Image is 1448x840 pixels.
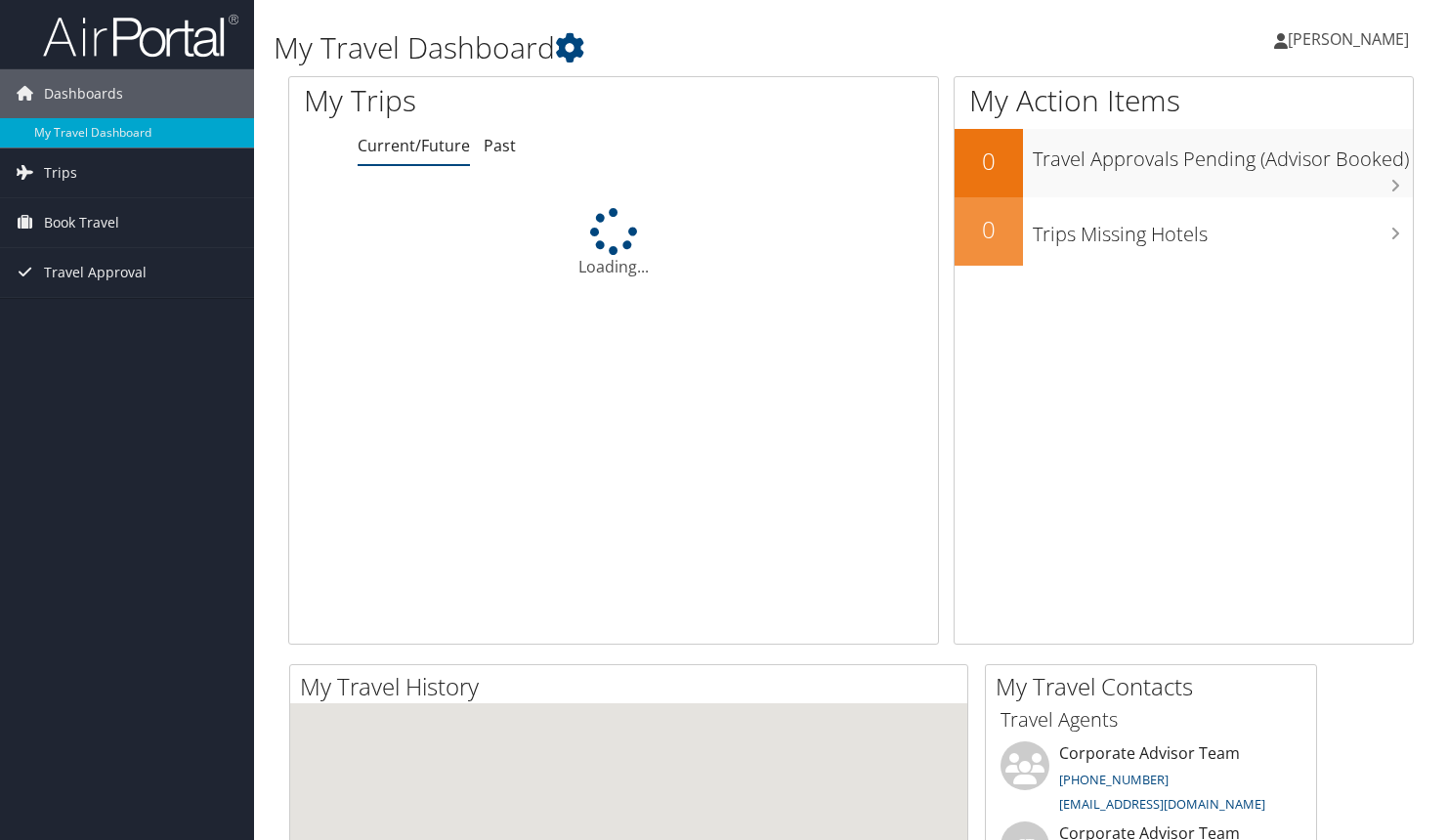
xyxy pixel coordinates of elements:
[1274,10,1428,68] a: [PERSON_NAME]
[1059,795,1265,813] a: [EMAIL_ADDRESS][DOMAIN_NAME]
[44,69,123,118] span: Dashboards
[955,80,1413,121] h1: My Action Items
[955,129,1413,197] a: 0Travel Approvals Pending (Advisor Booked)
[955,213,1023,246] h2: 0
[44,148,77,197] span: Trips
[300,670,967,703] h2: My Travel History
[1033,211,1413,248] h3: Trips Missing Hotels
[43,13,238,59] img: airportal-logo.png
[996,670,1316,703] h2: My Travel Contacts
[1001,706,1301,734] h3: Travel Agents
[274,27,1043,68] h1: My Travel Dashboard
[358,135,470,156] a: Current/Future
[44,248,147,297] span: Travel Approval
[1059,771,1169,788] a: [PHONE_NUMBER]
[1288,28,1409,50] span: [PERSON_NAME]
[289,208,938,278] div: Loading...
[991,741,1311,821] li: Corporate Advisor Team
[955,145,1023,178] h2: 0
[484,135,516,156] a: Past
[1033,136,1413,173] h3: Travel Approvals Pending (Advisor Booked)
[304,80,653,121] h1: My Trips
[44,198,119,247] span: Book Travel
[955,197,1413,266] a: 0Trips Missing Hotels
